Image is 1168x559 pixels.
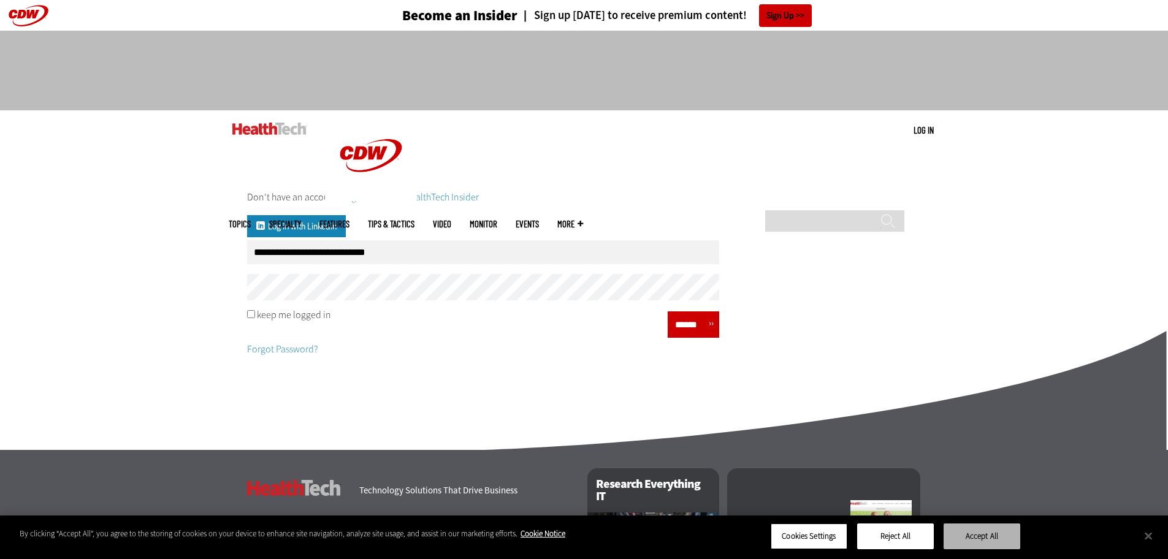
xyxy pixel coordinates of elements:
[356,9,517,23] a: Become an Insider
[759,4,812,27] a: Sign Up
[944,523,1020,549] button: Accept All
[587,468,719,512] h2: Research Everything IT
[325,191,417,204] a: CDW
[269,219,301,229] span: Specialty
[232,123,307,135] img: Home
[1135,522,1162,549] button: Close
[402,9,517,23] h3: Become an Insider
[433,219,451,229] a: Video
[325,110,417,201] img: Home
[319,219,349,229] a: Features
[470,219,497,229] a: MonITor
[771,523,847,549] button: Cookies Settings
[229,219,251,229] span: Topics
[247,343,318,356] a: Forgot Password?
[359,486,572,495] h4: Technology Solutions That Drive Business
[368,219,414,229] a: Tips & Tactics
[247,480,341,496] h3: HealthTech
[516,219,539,229] a: Events
[857,523,934,549] button: Reject All
[914,124,934,135] a: Log in
[361,43,807,98] iframe: advertisement
[914,124,934,137] div: User menu
[517,10,747,21] a: Sign up [DATE] to receive premium content!
[20,528,565,540] div: By clicking “Accept All”, you agree to the storing of cookies on your device to enhance site navi...
[521,528,565,539] a: More information about your privacy
[557,219,583,229] span: More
